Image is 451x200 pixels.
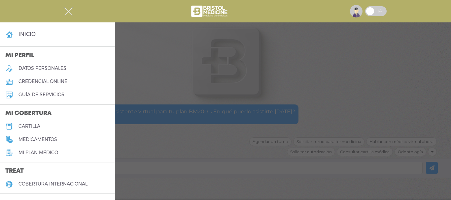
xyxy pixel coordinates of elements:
[190,3,229,19] img: bristol-medicine-blanco.png
[18,92,64,98] h5: guía de servicios
[18,150,58,156] h5: Mi plan médico
[350,5,363,17] img: profile-placeholder.svg
[64,7,73,15] img: Cober_menu-close-white.svg
[18,31,36,37] h4: inicio
[18,137,57,142] h5: medicamentos
[18,79,67,84] h5: credencial online
[18,66,66,71] h5: datos personales
[18,124,40,129] h5: cartilla
[18,181,87,187] h5: cobertura internacional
